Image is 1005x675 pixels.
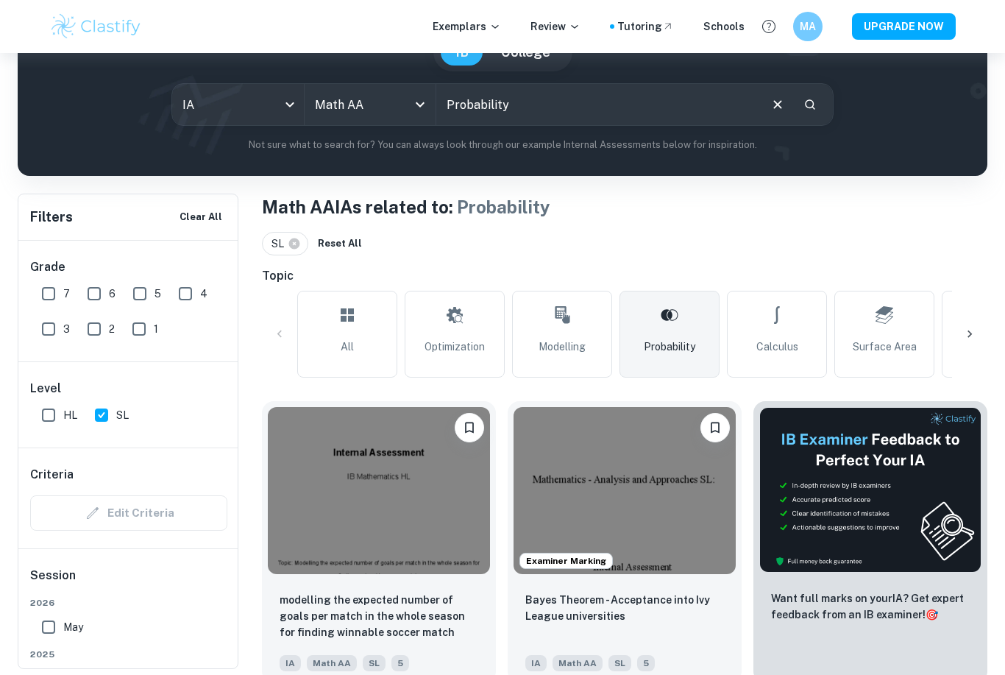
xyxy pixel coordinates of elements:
h6: Topic [262,267,987,285]
img: Clastify logo [49,12,143,41]
span: Math AA [553,655,603,671]
span: Surface Area [853,339,917,355]
p: Review [530,18,580,35]
button: Open [410,94,430,115]
span: 3 [63,321,70,337]
img: Math AA IA example thumbnail: Bayes Theorem - Acceptance into Ivy Leag [514,407,736,574]
h1: Math AA IAs related to: [262,194,987,220]
button: Bookmark [700,413,730,442]
span: 5 [155,286,161,302]
img: Thumbnail [759,407,981,573]
span: Optimization [425,339,485,355]
span: 2 [109,321,115,337]
button: Clear [764,91,792,119]
span: 7 [63,286,70,302]
button: Help and Feedback [756,14,781,39]
span: All [341,339,354,355]
span: HL [63,407,77,423]
span: SL [271,236,291,252]
span: 🎯 [926,609,938,621]
button: Clear All [176,206,226,228]
h6: Level [30,380,227,397]
button: Bookmark [455,413,484,442]
h6: MA [800,18,817,35]
h6: Filters [30,207,73,227]
span: Probability [644,339,695,355]
div: Criteria filters are unavailable when searching by topic [30,495,227,531]
span: 2025 [30,648,227,661]
span: 1 [154,321,158,337]
button: Search [798,92,823,117]
div: IA [172,84,304,125]
span: IA [280,655,301,671]
span: Examiner Marking [520,554,612,568]
p: modelling the expected number of goals per match in the whole season for finding winnable soccer ... [280,592,478,640]
span: Calculus [756,339,798,355]
a: Schools [703,18,745,35]
span: SL [608,655,631,671]
img: Math AA IA example thumbnail: modelling the expected number of goals p [268,407,490,574]
span: 2026 [30,596,227,609]
button: UPGRADE NOW [852,13,956,40]
span: 6 [109,286,116,302]
span: Math AA [307,655,357,671]
span: May [63,619,83,635]
p: Exemplars [433,18,501,35]
div: SL [262,232,308,255]
h6: Grade [30,258,227,276]
span: 5 [391,655,409,671]
a: Tutoring [617,18,674,35]
p: Not sure what to search for? You can always look through our example Internal Assessments below f... [29,138,976,152]
span: IA [525,655,547,671]
h6: Session [30,567,227,596]
button: MA [793,12,823,41]
p: Bayes Theorem - Acceptance into Ivy League universities [525,592,724,624]
input: E.g. modelling a logo, player arrangements, shape of an egg... [436,84,758,125]
h6: Criteria [30,466,74,484]
button: Reset All [314,233,366,255]
span: 5 [637,655,655,671]
span: SL [116,407,129,423]
span: SL [363,655,386,671]
span: Modelling [539,339,586,355]
span: 4 [200,286,207,302]
span: Probability [457,197,550,217]
p: Want full marks on your IA ? Get expert feedback from an IB examiner! [771,590,970,623]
